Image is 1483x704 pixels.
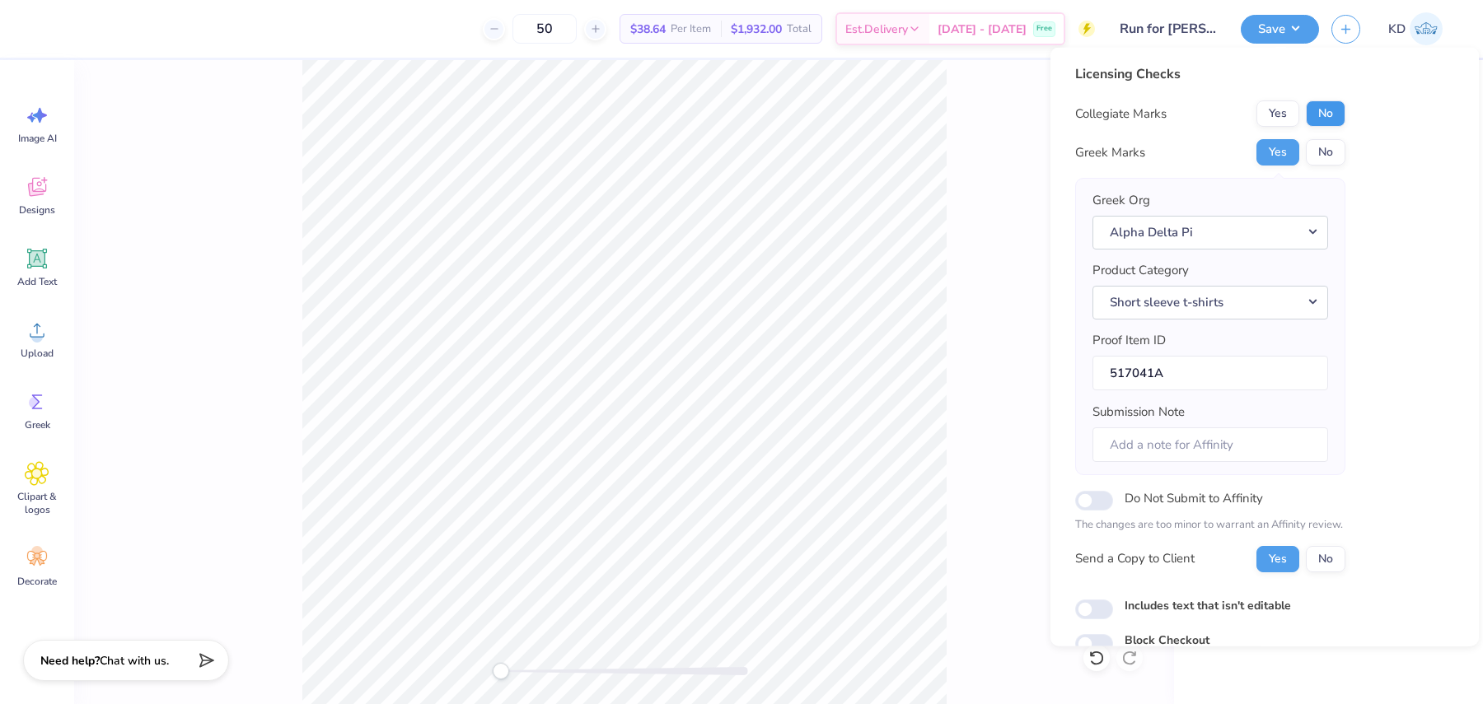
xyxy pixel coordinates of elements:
div: Collegiate Marks [1075,104,1167,123]
button: Yes [1256,139,1299,166]
span: Clipart & logos [10,490,64,516]
button: No [1306,100,1345,127]
div: Licensing Checks [1075,64,1345,84]
span: Designs [19,203,55,217]
a: KD [1381,12,1450,45]
label: Block Checkout [1125,631,1209,648]
span: Add Text [17,275,57,288]
input: Add a note for Affinity [1092,427,1328,462]
span: KD [1388,20,1406,39]
span: Free [1036,23,1052,35]
p: The changes are too minor to warrant an Affinity review. [1075,517,1345,534]
div: Send a Copy to Client [1075,549,1195,568]
label: Proof Item ID [1092,331,1166,350]
button: No [1306,545,1345,571]
input: Untitled Design [1107,12,1228,45]
span: Upload [21,347,54,360]
span: Decorate [17,575,57,588]
img: Karen Danielle Caguimbay [1410,12,1443,45]
span: Per Item [671,21,711,38]
label: Greek Org [1092,191,1150,210]
div: Accessibility label [493,663,509,679]
button: Save [1241,15,1319,44]
label: Do Not Submit to Affinity [1125,487,1263,509]
input: – – [512,14,577,44]
span: Est. Delivery [845,21,908,38]
span: Total [787,21,812,38]
label: Includes text that isn't editable [1125,596,1291,613]
button: Yes [1256,100,1299,127]
span: Chat with us. [100,653,169,669]
label: Product Category [1092,261,1189,280]
span: [DATE] - [DATE] [938,21,1027,38]
span: Image AI [18,132,57,145]
button: Alpha Delta Pi [1092,215,1328,249]
span: Greek [25,418,50,431]
strong: Need help? [40,653,100,669]
span: $1,932.00 [731,21,782,38]
button: Short sleeve t-shirts [1092,285,1328,319]
button: Yes [1256,545,1299,571]
button: No [1306,139,1345,166]
label: Submission Note [1092,403,1185,422]
span: $38.64 [630,21,666,38]
div: Greek Marks [1075,142,1145,161]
